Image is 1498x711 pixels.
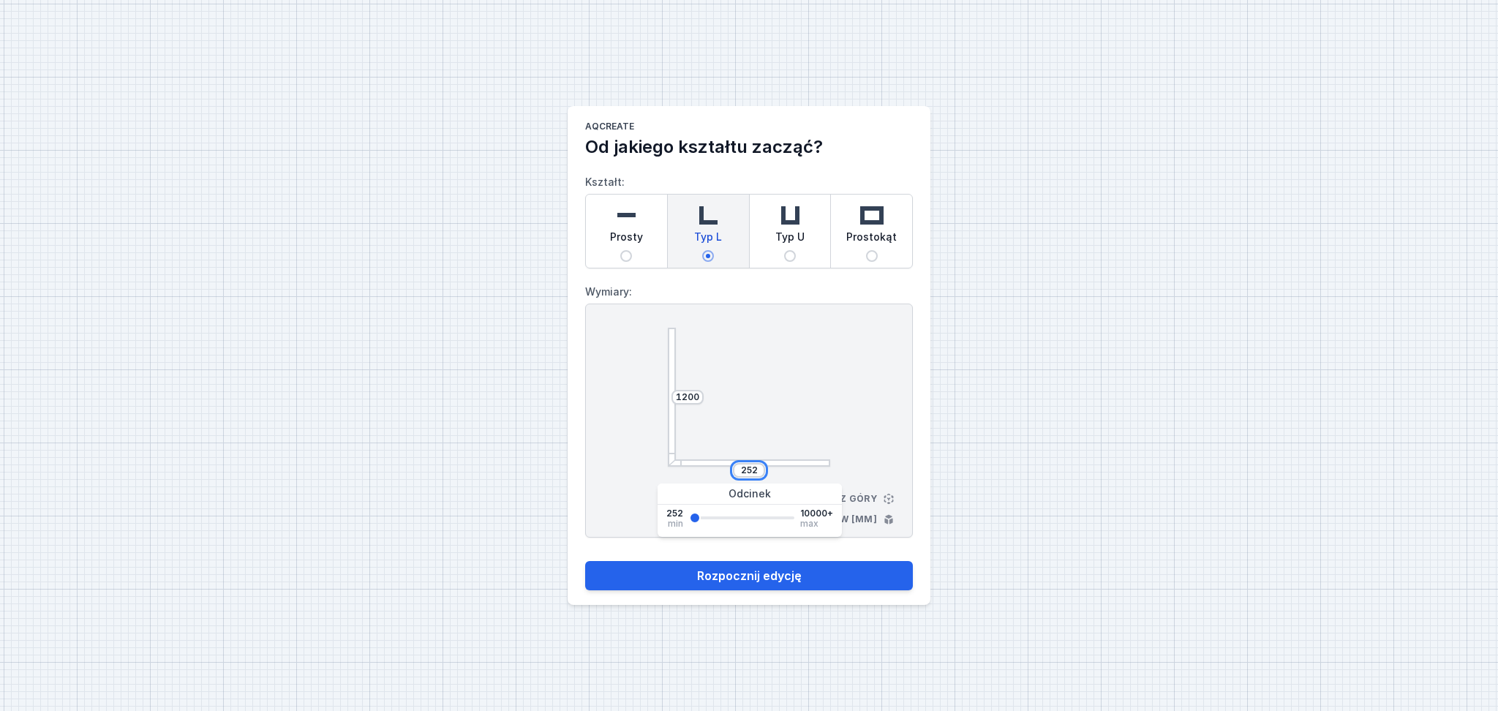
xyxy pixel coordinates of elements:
[846,230,897,250] span: Prostokąt
[620,250,632,262] input: Prosty
[693,200,723,230] img: l-shaped.svg
[666,508,683,519] span: 252
[610,230,643,250] span: Prosty
[676,391,699,403] input: Wymiar [mm]
[585,170,913,268] label: Kształt:
[784,250,796,262] input: Typ U
[658,484,842,505] div: Odcinek
[800,519,818,528] span: max
[800,508,833,519] span: 10000+
[866,250,878,262] input: Prostokąt
[775,230,805,250] span: Typ U
[775,200,805,230] img: u-shaped.svg
[694,230,722,250] span: Typ L
[585,280,913,304] label: Wymiary:
[585,135,913,159] h2: Od jakiego kształtu zacząć?
[668,519,683,528] span: min
[585,561,913,590] button: Rozpocznij edycję
[702,250,714,262] input: Typ L
[585,121,913,135] h1: AQcreate
[611,200,641,230] img: straight.svg
[737,464,761,476] input: Wymiar [mm]
[857,200,887,230] img: rectangle.svg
